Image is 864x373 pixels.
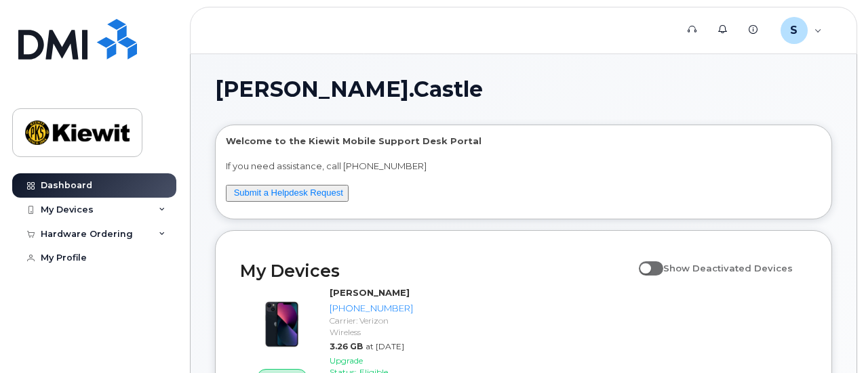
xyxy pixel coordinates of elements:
[226,185,349,202] button: Submit a Helpdesk Request
[226,135,821,148] p: Welcome to the Kiewit Mobile Support Desk Portal
[805,314,854,363] iframe: Messenger Launcher
[663,263,793,273] span: Show Deactivated Devices
[226,160,821,173] p: If you need assistance, call [PHONE_NUMBER]
[215,79,483,100] span: [PERSON_NAME].Castle
[366,341,404,351] span: at [DATE]
[234,188,343,198] a: Submit a Helpdesk Request
[330,287,410,298] strong: [PERSON_NAME]
[639,255,650,266] input: Show Deactivated Devices
[240,261,632,281] h2: My Devices
[330,302,413,315] div: [PHONE_NUMBER]
[330,341,363,351] span: 3.26 GB
[330,315,413,338] div: Carrier: Verizon Wireless
[251,293,313,355] img: image20231002-3703462-1ig824h.jpeg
